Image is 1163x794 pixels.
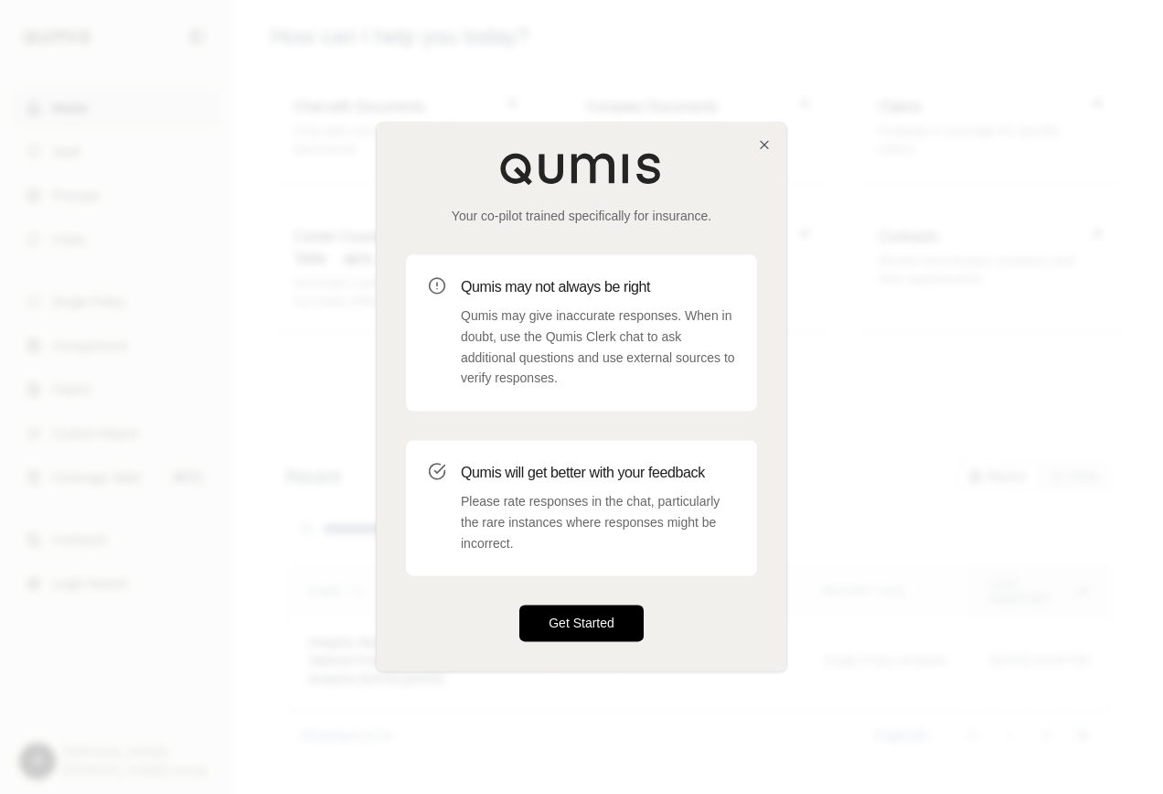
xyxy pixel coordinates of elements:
h3: Qumis will get better with your feedback [461,462,735,484]
p: Qumis may give inaccurate responses. When in doubt, use the Qumis Clerk chat to ask additional qu... [461,306,735,389]
h3: Qumis may not always be right [461,276,735,298]
p: Your co-pilot trained specifically for insurance. [406,207,757,225]
p: Please rate responses in the chat, particularly the rare instances where responses might be incor... [461,491,735,553]
img: Qumis Logo [499,152,664,185]
button: Get Started [519,606,644,642]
